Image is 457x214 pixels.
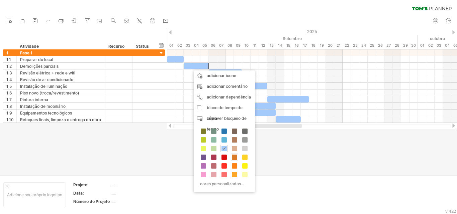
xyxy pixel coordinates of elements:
div: Quarta-feira, 3 de setembro de 2025 [184,42,192,49]
font: 10 [245,43,249,48]
font: 15 [286,43,290,48]
div: Domingo, 7 de setembro de 2025 [217,42,225,49]
font: 13 [270,43,274,48]
font: Projeto: [73,182,89,187]
font: 03 [186,43,190,48]
div: Quinta-feira, 25 de setembro de 2025 [368,42,376,49]
font: .... [111,191,115,196]
font: 16 [295,43,299,48]
font: Demolições parciais [20,64,59,69]
font: Recurso [108,44,124,49]
div: Quinta-feira, 11 de setembro de 2025 [251,42,259,49]
font: 2025 [307,29,317,34]
font: Fase 1 [20,50,32,55]
font: 14 [278,43,282,48]
div: Terça-feira, 30 de setembro de 2025 [409,42,418,49]
font: Instalação de iluminação [20,84,67,89]
font: Piso novo (troca/revestimento) [20,90,79,95]
div: Sábado, 27 de setembro de 2025 [384,42,393,49]
font: 24 [361,43,366,48]
div: Terça-feira, 2 de setembro de 2025 [175,42,184,49]
div: Sexta-feira, 12 de setembro de 2025 [259,42,267,49]
font: Equipamentos tecnológicos [20,111,72,116]
font: Revisão elétrica + rede e wifi [20,70,75,75]
font: Revisão de ar condicionado [20,77,73,82]
font: Instalação de mobiliário [20,104,66,109]
font: 04 [194,43,199,48]
div: Sábado, 13 de setembro de 2025 [267,42,276,49]
font: 21 [337,43,341,48]
font: 1,5 [6,84,12,89]
div: Sábado, 6 de setembro de 2025 [209,42,217,49]
div: Terça-feira, 9 de setembro de 2025 [234,42,242,49]
div: Quinta-feira, 4 de setembro de 2025 [192,42,200,49]
font: 01 [420,43,424,48]
font: .... [111,182,115,187]
div: Segunda-feira, 8 de setembro de 2025 [225,42,234,49]
font: 1 [6,50,8,55]
font: 11 [253,43,257,48]
font: 17 [303,43,307,48]
div: Terça-feira, 23 de setembro de 2025 [351,42,359,49]
font: 08 [227,43,232,48]
font: Preparar do local [20,57,53,62]
div: Quarta-feira, 24 de setembro de 2025 [359,42,368,49]
font: 1.1 [6,57,11,62]
font: v 422 [445,209,456,214]
div: Sábado, 4 de outubro de 2025 [443,42,451,49]
font: 1.10 [6,117,14,122]
font: Pintura interna [20,97,48,102]
font: bloco de tempo de cópia [207,105,243,121]
div: Quarta-feira, 10 de setembro de 2025 [242,42,251,49]
font: Número do Projeto [73,199,110,204]
font: 22 [345,43,349,48]
font: 23 [353,43,358,48]
div: Domingo, 21 de setembro de 2025 [334,42,343,49]
div: Sexta-feira, 26 de setembro de 2025 [376,42,384,49]
div: Segunda-feira, 15 de setembro de 2025 [284,42,292,49]
font: 07 [219,43,223,48]
font: cores personalizadas... [200,181,244,186]
font: Retoques finais, limpeza e entrega da obra [20,117,101,122]
div: Sexta-feira, 19 de setembro de 2025 [317,42,326,49]
font: 03 [437,43,441,48]
div: Quinta-feira, 2 de outubro de 2025 [426,42,435,49]
font: 1.3 [6,70,12,75]
font: adicionar comentário [207,84,248,89]
div: Domingo, 28 de setembro de 2025 [393,42,401,49]
font: Status [136,44,149,49]
font: 01 [169,43,173,48]
div: Sexta-feira, 5 de setembro de 2025 [200,42,209,49]
font: 19 [320,43,324,48]
font: 29 [403,43,408,48]
font: Setembro [283,36,302,41]
font: .... [111,199,115,204]
font: outubro [430,36,445,41]
font: Data: [73,191,84,196]
div: Segunda-feira, 29 de setembro de 2025 [401,42,409,49]
font: Adicione seu próprio logotipo [7,192,62,197]
div: Setembro de 2025 [167,35,418,42]
div: Terça-feira, 16 de setembro de 2025 [292,42,301,49]
font: 1.4 [6,77,12,82]
font: 26 [378,43,383,48]
font: adicionar ícone [207,73,236,78]
font: 25 [370,43,374,48]
font: 20 [328,43,333,48]
div: Quarta-feira, 17 de setembro de 2025 [301,42,309,49]
font: 1.8 [6,104,12,109]
font: 1.9 [6,111,12,116]
font: remover bloqueio de tempo [207,116,247,132]
font: 12 [261,43,265,48]
div: Quinta-feira, 18 de setembro de 2025 [309,42,317,49]
div: Domingo, 14 de setembro de 2025 [276,42,284,49]
font: 06 [211,43,215,48]
div: Sexta-feira, 3 de outubro de 2025 [435,42,443,49]
font: 09 [236,43,241,48]
div: Quarta-feira, 1 de outubro de 2025 [418,42,426,49]
div: Segunda-feira, 1 de setembro de 2025 [167,42,175,49]
font: 30 [411,43,416,48]
font: adicionar dependência [207,94,251,99]
font: 18 [311,43,315,48]
div: Segunda-feira, 22 de setembro de 2025 [343,42,351,49]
